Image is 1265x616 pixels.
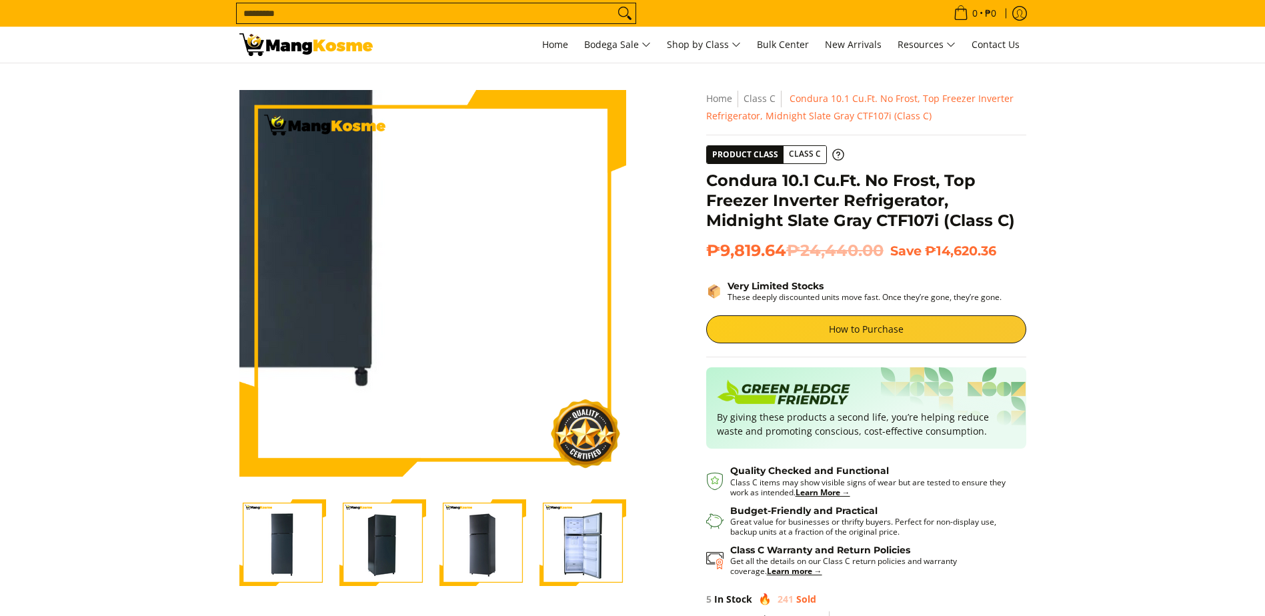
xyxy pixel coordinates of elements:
span: Save [890,243,922,259]
a: Resources [891,27,962,63]
nav: Breadcrumbs [706,90,1026,125]
strong: Very Limited Stocks [728,280,824,292]
span: Bodega Sale [584,37,651,53]
p: These deeply discounted units move fast. Once they’re gone, they’re gone. [728,292,1002,302]
a: Learn More → [796,487,850,498]
span: Resources [898,37,956,53]
img: Badge sustainability green pledge friendly [717,378,850,410]
span: ₱14,620.36 [925,243,996,259]
a: Home [706,92,732,105]
a: Shop by Class [660,27,748,63]
img: Condura 10.1 Cu.Ft. No Frost, Top Freezer Inverter Refrigerator, Midnight Slate Gray CTF107i (Cla... [239,90,626,477]
p: Class C items may show visible signs of wear but are tested to ensure they work as intended. [730,477,1013,497]
a: Bulk Center [750,27,816,63]
a: Home [535,27,575,63]
span: ₱9,819.64 [706,241,884,261]
span: Product Class [707,146,784,163]
h1: Condura 10.1 Cu.Ft. No Frost, Top Freezer Inverter Refrigerator, Midnight Slate Gray CTF107i (Cla... [706,171,1026,231]
strong: Budget-Friendly and Practical [730,505,878,517]
img: Condura 10.1 Cu.Ft. No Frost, Top Freezer Inverter Refrigerator, Midnight Slate Gray CTF107i (Cla... [339,499,426,586]
span: ₱0 [983,9,998,18]
span: • [950,6,1000,21]
span: 0 [970,9,980,18]
span: Sold [796,593,816,605]
span: Shop by Class [667,37,741,53]
span: In Stock [714,593,752,605]
del: ₱24,440.00 [786,241,884,261]
p: By giving these products a second life, you’re helping reduce waste and promoting conscious, cost... [717,410,1016,438]
img: Condura 10.1 Cu.Ft. No Frost, Top Freezer Inverter Refrigerator, Midnight Slate Gray CTF107i (Cla... [539,499,626,586]
span: New Arrivals [825,38,882,51]
a: Learn more → [767,565,822,577]
a: How to Purchase [706,315,1026,343]
button: Search [614,3,636,23]
a: New Arrivals [818,27,888,63]
span: Condura 10.1 Cu.Ft. No Frost, Top Freezer Inverter Refrigerator, Midnight Slate Gray CTF107i (Cla... [706,92,1014,122]
strong: Quality Checked and Functional [730,465,889,477]
p: Get all the details on our Class C return policies and warranty coverage. [730,556,1013,576]
span: Class C [784,146,826,163]
strong: Class C Warranty and Return Policies [730,544,910,556]
nav: Main Menu [386,27,1026,63]
span: Home [542,38,568,51]
img: Condura 10.1 Cu. Ft. Top Freezer Inverter Ref (Class C) l Mang Kosme [239,33,373,56]
a: Class C [744,92,776,105]
a: Bodega Sale [577,27,658,63]
img: Condura 10.1 Cu.Ft. No Frost, Top Freezer Inverter Refrigerator, Midnight Slate Gray CTF107i (Cla... [239,499,326,586]
a: Contact Us [965,27,1026,63]
img: Condura 10.1 Cu.Ft. No Frost, Top Freezer Inverter Refrigerator, Midnight Slate Gray CTF107i (Cla... [439,499,526,586]
span: 5 [706,593,712,605]
span: Contact Us [972,38,1020,51]
span: Bulk Center [757,38,809,51]
span: 241 [778,593,794,605]
p: Great value for businesses or thrifty buyers. Perfect for non-display use, backup units at a frac... [730,517,1013,537]
a: Product Class Class C [706,145,844,164]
